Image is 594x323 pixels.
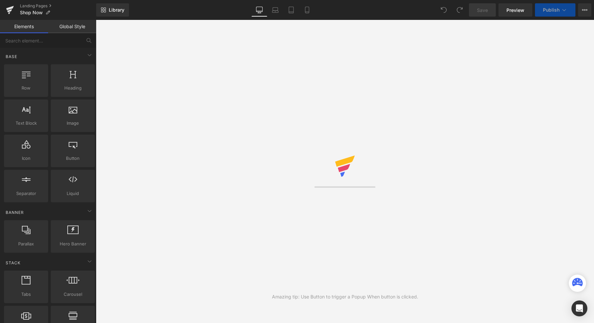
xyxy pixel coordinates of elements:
span: Image [53,120,93,127]
span: Base [5,53,18,60]
span: Library [109,7,124,13]
span: Publish [543,7,560,13]
a: Tablet [283,3,299,17]
span: Stack [5,260,21,266]
span: Banner [5,209,25,216]
a: New Library [96,3,129,17]
span: Preview [506,7,524,14]
button: Publish [535,3,575,17]
button: Redo [453,3,466,17]
span: Save [477,7,488,14]
div: Amazing tip: Use Button to trigger a Popup When button is clicked. [272,293,418,300]
a: Global Style [48,20,96,33]
a: Desktop [251,3,267,17]
span: Carousel [53,291,93,298]
div: Open Intercom Messenger [571,300,587,316]
span: Row [6,85,46,92]
span: Button [53,155,93,162]
a: Mobile [299,3,315,17]
span: Tabs [6,291,46,298]
span: Shop Now [20,10,43,15]
button: Undo [437,3,450,17]
a: Preview [498,3,532,17]
span: Parallax [6,240,46,247]
span: Heading [53,85,93,92]
button: More [578,3,591,17]
span: Icon [6,155,46,162]
a: Landing Pages [20,3,96,9]
span: Separator [6,190,46,197]
span: Hero Banner [53,240,93,247]
a: Laptop [267,3,283,17]
span: Text Block [6,120,46,127]
span: Liquid [53,190,93,197]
